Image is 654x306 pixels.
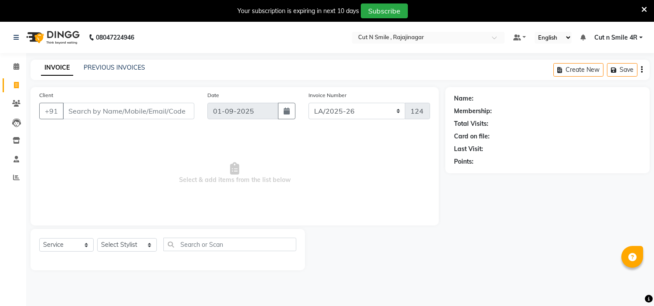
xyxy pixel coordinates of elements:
button: Save [607,63,637,77]
button: Create New [553,63,603,77]
input: Search or Scan [163,238,296,251]
div: Membership: [454,107,492,116]
div: Points: [454,157,474,166]
button: Subscribe [361,3,408,18]
div: Name: [454,94,474,103]
div: Card on file: [454,132,490,141]
button: +91 [39,103,64,119]
div: Total Visits: [454,119,488,128]
label: Date [207,91,219,99]
label: Client [39,91,53,99]
b: 08047224946 [96,25,134,50]
span: Select & add items from the list below [39,130,430,217]
input: Search by Name/Mobile/Email/Code [63,103,194,119]
img: logo [22,25,82,50]
a: INVOICE [41,60,73,76]
iframe: chat widget [617,271,645,297]
div: Your subscription is expiring in next 10 days [237,7,359,16]
a: PREVIOUS INVOICES [84,64,145,71]
div: Last Visit: [454,145,483,154]
span: Cut n Smile 4R [594,33,637,42]
label: Invoice Number [308,91,346,99]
